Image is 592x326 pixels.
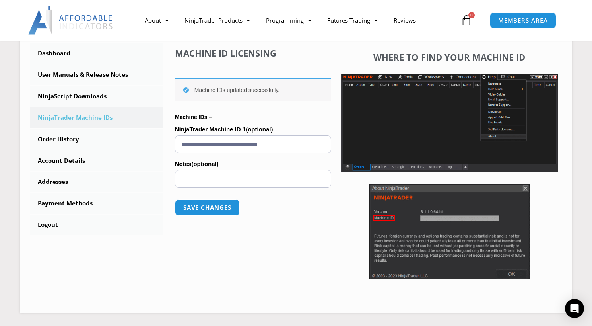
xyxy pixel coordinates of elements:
nav: Account pages [30,43,163,235]
a: Dashboard [30,43,163,64]
a: Programming [258,11,319,29]
button: Save changes [175,199,240,216]
a: Payment Methods [30,193,163,214]
a: Order History [30,129,163,150]
a: Futures Trading [319,11,386,29]
label: Notes [175,158,331,170]
div: Open Intercom Messenger [565,299,584,318]
a: MEMBERS AREA [490,12,556,29]
a: Reviews [386,11,424,29]
a: Addresses [30,172,163,192]
a: NinjaScript Downloads [30,86,163,107]
span: (optional) [246,126,273,133]
span: 0 [468,12,475,18]
div: Machine IDs updated successfully. [175,78,331,101]
img: LogoAI | Affordable Indicators – NinjaTrader [28,6,114,35]
a: Account Details [30,150,163,171]
strong: Machine IDs – [175,114,212,120]
a: Logout [30,215,163,235]
img: Screenshot 2025-01-17 114931 | Affordable Indicators – NinjaTrader [369,184,530,279]
span: (optional) [191,160,218,167]
h4: Where to find your Machine ID [341,52,558,62]
a: User Manuals & Release Notes [30,64,163,85]
h4: Machine ID Licensing [175,48,331,58]
img: Screenshot 2025-01-17 1155544 | Affordable Indicators – NinjaTrader [341,74,558,172]
label: NinjaTrader Machine ID 1 [175,123,331,135]
nav: Menu [137,11,459,29]
a: About [137,11,177,29]
a: NinjaTrader Products [177,11,258,29]
a: 0 [449,9,484,32]
a: NinjaTrader Machine IDs [30,107,163,128]
span: MEMBERS AREA [498,18,548,23]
